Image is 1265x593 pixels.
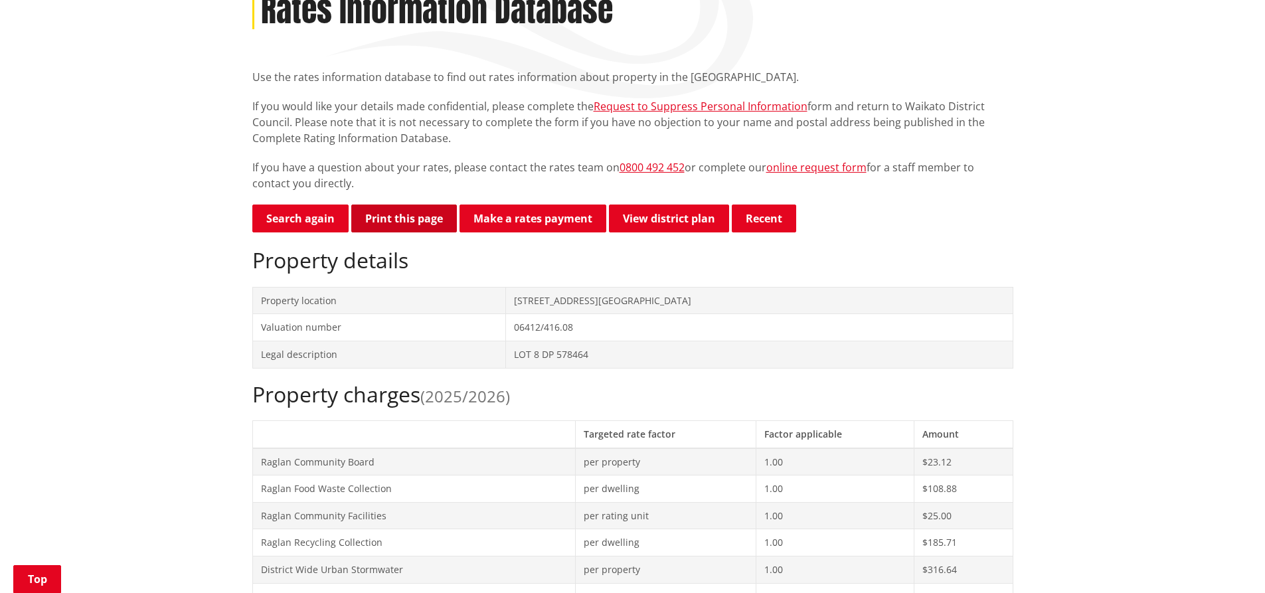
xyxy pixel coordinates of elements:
button: Print this page [351,205,457,232]
p: If you would like your details made confidential, please complete the form and return to Waikato ... [252,98,1013,146]
th: Factor applicable [756,420,914,448]
a: View district plan [609,205,729,232]
td: per rating unit [575,502,756,529]
td: $185.71 [914,529,1013,556]
td: per property [575,556,756,583]
a: Make a rates payment [460,205,606,232]
a: Request to Suppress Personal Information [594,99,807,114]
a: Search again [252,205,349,232]
h2: Property charges [252,382,1013,407]
td: 1.00 [756,475,914,503]
h2: Property details [252,248,1013,273]
p: If you have a question about your rates, please contact the rates team on or complete our for a s... [252,159,1013,191]
td: 1.00 [756,502,914,529]
td: per dwelling [575,529,756,556]
td: 06412/416.08 [506,314,1013,341]
a: 0800 492 452 [620,160,685,175]
td: LOT 8 DP 578464 [506,341,1013,368]
th: Targeted rate factor [575,420,756,448]
td: $108.88 [914,475,1013,503]
td: $23.12 [914,448,1013,475]
td: 1.00 [756,529,914,556]
td: per dwelling [575,475,756,503]
td: Raglan Community Facilities [252,502,575,529]
td: 1.00 [756,448,914,475]
td: per property [575,448,756,475]
td: Raglan Community Board [252,448,575,475]
td: Valuation number [252,314,506,341]
td: 1.00 [756,556,914,583]
a: online request form [766,160,867,175]
iframe: Messenger Launcher [1204,537,1252,585]
td: [STREET_ADDRESS][GEOGRAPHIC_DATA] [506,287,1013,314]
span: (2025/2026) [420,385,510,407]
a: Top [13,565,61,593]
td: Property location [252,287,506,314]
td: $316.64 [914,556,1013,583]
td: Raglan Food Waste Collection [252,475,575,503]
td: Raglan Recycling Collection [252,529,575,556]
td: District Wide Urban Stormwater [252,556,575,583]
p: Use the rates information database to find out rates information about property in the [GEOGRAPHI... [252,69,1013,85]
td: Legal description [252,341,506,368]
td: $25.00 [914,502,1013,529]
th: Amount [914,420,1013,448]
button: Recent [732,205,796,232]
